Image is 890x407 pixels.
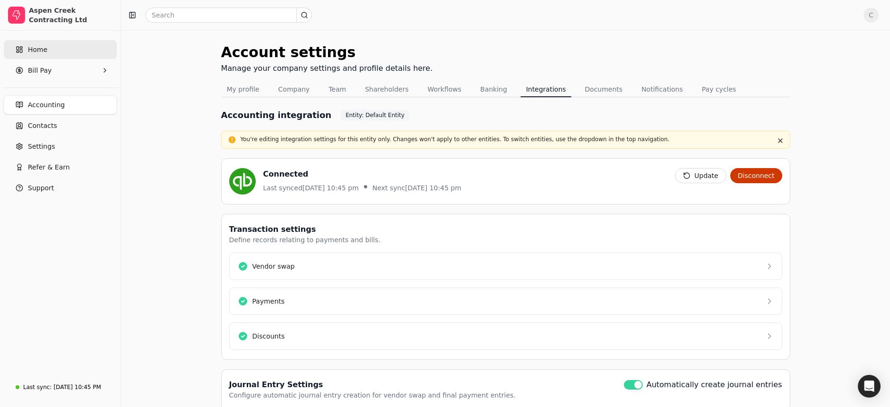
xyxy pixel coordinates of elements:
div: Last synced [DATE] 10:45 pm Next sync [DATE] 10:45 pm [263,180,462,194]
span: Bill Pay [28,66,52,76]
button: Banking [475,82,513,97]
button: Payments [229,288,782,315]
span: Home [28,45,47,55]
button: Workflows [422,82,467,97]
div: Journal Entry Settings [229,379,516,390]
label: Automatically create journal entries [647,379,782,390]
span: Refer & Earn [28,162,70,172]
div: Last sync: [23,383,52,391]
div: Aspen Creek Contracting Ltd [29,6,112,25]
span: Settings [28,142,55,152]
a: Accounting [4,95,117,114]
button: Vendor swap [229,253,782,280]
div: Configure automatic journal entry creation for vendor swap and final payment entries. [229,390,516,400]
button: Bill Pay [4,61,117,80]
div: Vendor swap [252,262,295,271]
a: Contacts [4,116,117,135]
a: Last sync:[DATE] 10:45 PM [4,379,117,396]
button: Discounts [229,322,782,350]
a: Settings [4,137,117,156]
span: • [363,181,369,193]
input: Search [146,8,312,23]
span: Contacts [28,121,57,131]
a: Home [4,40,117,59]
button: Company [273,82,316,97]
span: Entity: Default Entity [346,111,405,119]
div: Transaction settings [229,224,380,235]
div: Define records relating to payments and bills. [229,235,380,245]
span: Support [28,183,54,193]
button: Disconnect [730,168,782,183]
div: Account settings [221,42,433,63]
button: C [864,8,879,23]
div: Open Intercom Messenger [858,375,881,398]
button: Pay cycles [696,82,742,97]
button: My profile [221,82,265,97]
span: Accounting [28,100,65,110]
button: Notifications [636,82,689,97]
nav: Tabs [221,82,790,97]
div: Discounts [252,331,285,341]
button: Support [4,178,117,197]
button: Shareholders [359,82,414,97]
h1: Accounting integration [221,109,332,121]
button: Integrations [520,82,571,97]
div: Manage your company settings and profile details here. [221,63,433,74]
button: Automatically create journal entries [624,380,643,390]
button: Refer & Earn [4,158,117,177]
button: Update [675,168,726,183]
button: Team [323,82,352,97]
div: Connected [263,169,462,180]
p: You're editing integration settings for this entity only. Changes won't apply to other entities. ... [241,135,771,144]
div: [DATE] 10:45 PM [53,383,101,391]
button: Documents [579,82,628,97]
div: Payments [252,297,285,306]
